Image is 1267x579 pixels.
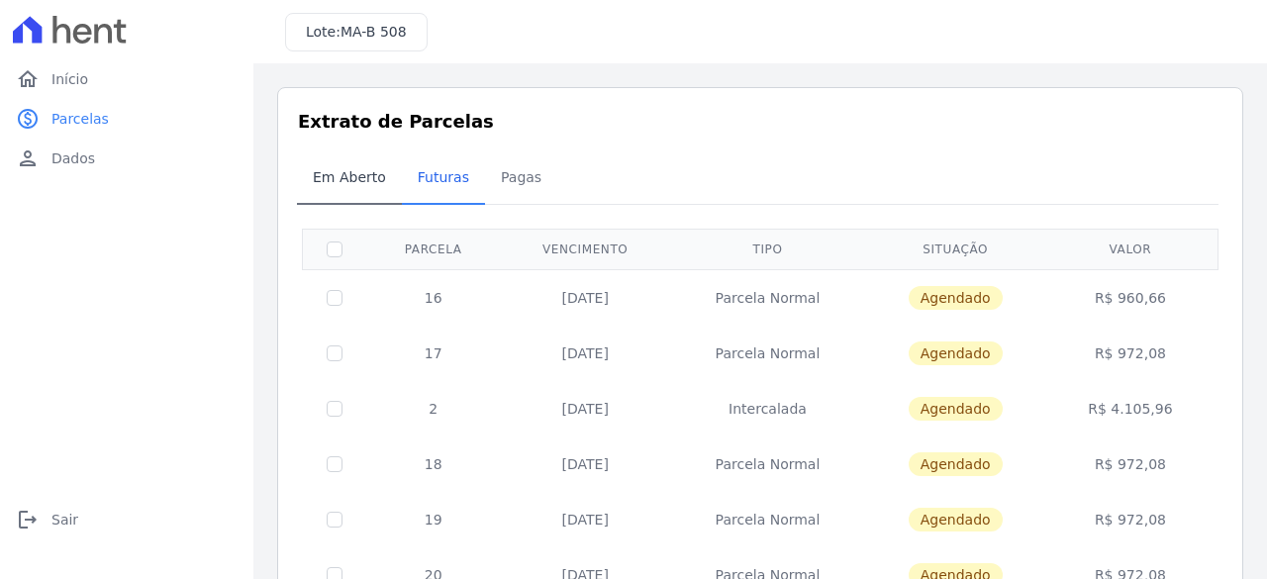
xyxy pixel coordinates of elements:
[909,341,1003,365] span: Agendado
[909,286,1003,310] span: Agendado
[8,500,245,539] a: logoutSair
[298,108,1222,135] h3: Extrato de Parcelas
[1046,269,1216,326] td: R$ 960,66
[500,269,670,326] td: [DATE]
[500,381,670,436] td: [DATE]
[500,492,670,547] td: [DATE]
[1046,229,1216,269] th: Valor
[670,269,865,326] td: Parcela Normal
[1046,492,1216,547] td: R$ 972,08
[51,148,95,168] span: Dados
[51,510,78,530] span: Sair
[51,109,109,129] span: Parcelas
[366,229,500,269] th: Parcela
[402,153,485,205] a: Futuras
[1046,381,1216,436] td: R$ 4.105,96
[1046,436,1216,492] td: R$ 972,08
[1046,326,1216,381] td: R$ 972,08
[500,229,670,269] th: Vencimento
[366,326,500,381] td: 17
[406,157,481,197] span: Futuras
[670,492,865,547] td: Parcela Normal
[8,99,245,139] a: paidParcelas
[909,397,1003,421] span: Agendado
[670,326,865,381] td: Parcela Normal
[8,139,245,178] a: personDados
[909,508,1003,531] span: Agendado
[670,436,865,492] td: Parcela Normal
[16,67,40,91] i: home
[16,146,40,170] i: person
[909,452,1003,476] span: Agendado
[366,381,500,436] td: 2
[51,69,88,89] span: Início
[500,326,670,381] td: [DATE]
[489,157,553,197] span: Pagas
[670,229,865,269] th: Tipo
[306,22,407,43] h3: Lote:
[297,153,402,205] a: Em Aberto
[366,269,500,326] td: 16
[366,436,500,492] td: 18
[670,381,865,436] td: Intercalada
[16,107,40,131] i: paid
[341,24,407,40] span: MA-B 508
[366,492,500,547] td: 19
[301,157,398,197] span: Em Aberto
[485,153,557,205] a: Pagas
[8,59,245,99] a: homeInício
[865,229,1046,269] th: Situação
[16,508,40,531] i: logout
[500,436,670,492] td: [DATE]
